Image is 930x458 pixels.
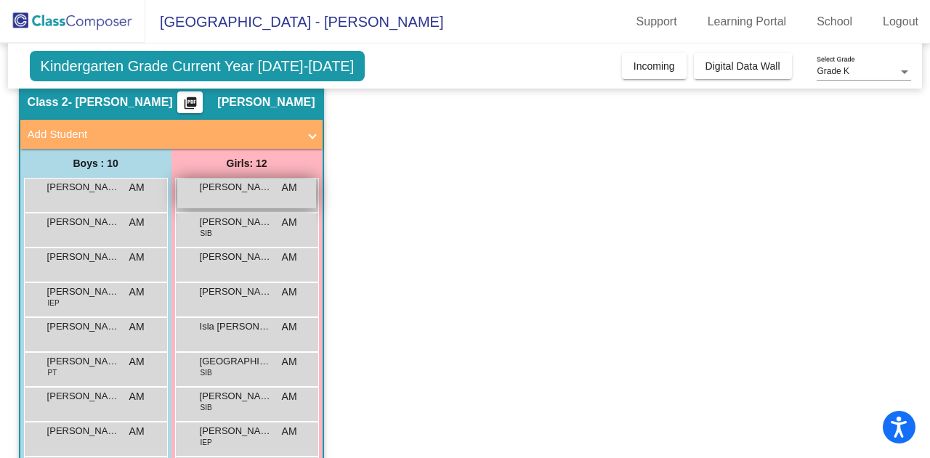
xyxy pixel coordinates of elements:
span: [PERSON_NAME] [200,389,272,404]
span: AM [282,424,297,439]
button: Print Students Details [177,91,203,113]
span: [PERSON_NAME] [47,424,120,438]
span: SIB [201,228,212,239]
a: Logout [871,10,930,33]
button: Digital Data Wall [694,53,792,79]
span: AM [282,215,297,230]
mat-expansion-panel-header: Add Student [20,120,323,149]
mat-icon: picture_as_pdf [182,96,199,116]
span: [PERSON_NAME] [47,354,120,369]
span: IEP [48,298,60,308]
span: AM [282,285,297,300]
span: Grade K [817,66,849,76]
span: Digital Data Wall [705,60,780,72]
span: [GEOGRAPHIC_DATA] [200,354,272,369]
span: AM [282,319,297,335]
span: SIB [201,367,212,378]
div: Girls: 12 [171,149,323,178]
span: AM [282,180,297,195]
span: [PERSON_NAME] [217,95,315,110]
div: Boys : 10 [20,149,171,178]
span: AM [282,354,297,369]
span: AM [129,389,145,404]
span: [PERSON_NAME] [47,250,120,264]
span: PT [48,367,57,378]
span: [GEOGRAPHIC_DATA] - [PERSON_NAME] [145,10,443,33]
span: AM [129,250,145,265]
span: AM [129,319,145,335]
span: AM [129,424,145,439]
span: [PERSON_NAME] [200,180,272,195]
span: AM [129,215,145,230]
span: AM [129,180,145,195]
span: [PERSON_NAME] [200,285,272,299]
span: [PERSON_NAME] [200,215,272,229]
span: [PERSON_NAME] [47,389,120,404]
span: AM [282,389,297,404]
span: [PERSON_NAME] [200,250,272,264]
span: [PERSON_NAME] [200,424,272,438]
span: [PERSON_NAME] [47,215,120,229]
span: AM [129,285,145,300]
span: Isla [PERSON_NAME] [200,319,272,334]
span: [PERSON_NAME] [47,285,120,299]
span: Incoming [634,60,675,72]
span: Kindergarten Grade Current Year [DATE]-[DATE] [30,51,365,81]
span: Class 2 [28,95,68,110]
span: - [PERSON_NAME] [68,95,173,110]
span: [PERSON_NAME] [47,180,120,195]
a: School [805,10,864,33]
span: SIB [201,402,212,413]
span: AM [282,250,297,265]
span: IEP [201,437,212,448]
span: [PERSON_NAME] [47,319,120,334]
button: Incoming [622,53,687,79]
a: Learning Portal [696,10,798,33]
a: Support [625,10,689,33]
mat-panel-title: Add Student [28,126,298,143]
span: AM [129,354,145,369]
